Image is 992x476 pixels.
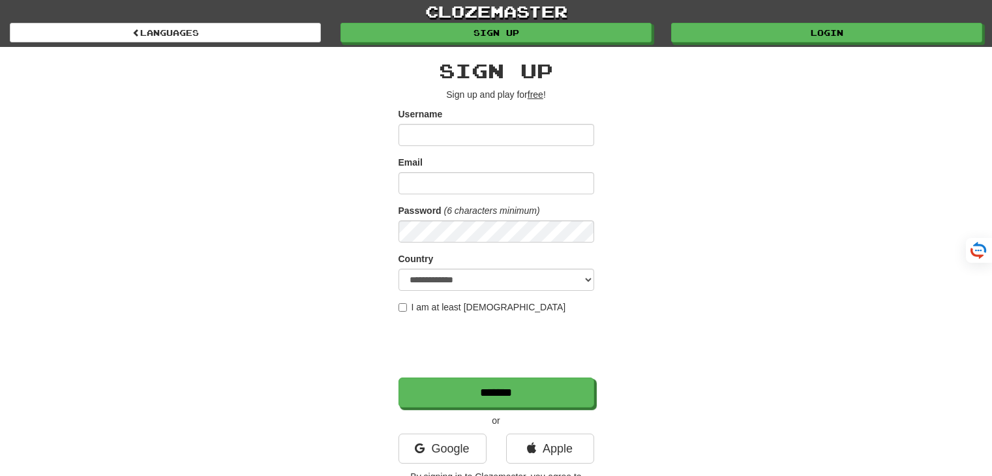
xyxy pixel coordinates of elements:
[398,301,566,314] label: I am at least [DEMOGRAPHIC_DATA]
[444,205,540,216] em: (6 characters minimum)
[398,414,594,427] p: or
[398,156,423,169] label: Email
[398,108,443,121] label: Username
[398,303,407,312] input: I am at least [DEMOGRAPHIC_DATA]
[10,23,321,42] a: Languages
[528,89,543,100] u: free
[671,23,982,42] a: Login
[506,434,594,464] a: Apple
[398,320,597,371] iframe: reCAPTCHA
[398,88,594,101] p: Sign up and play for !
[398,252,434,265] label: Country
[398,204,442,217] label: Password
[340,23,652,42] a: Sign up
[398,434,487,464] a: Google
[398,60,594,82] h2: Sign up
